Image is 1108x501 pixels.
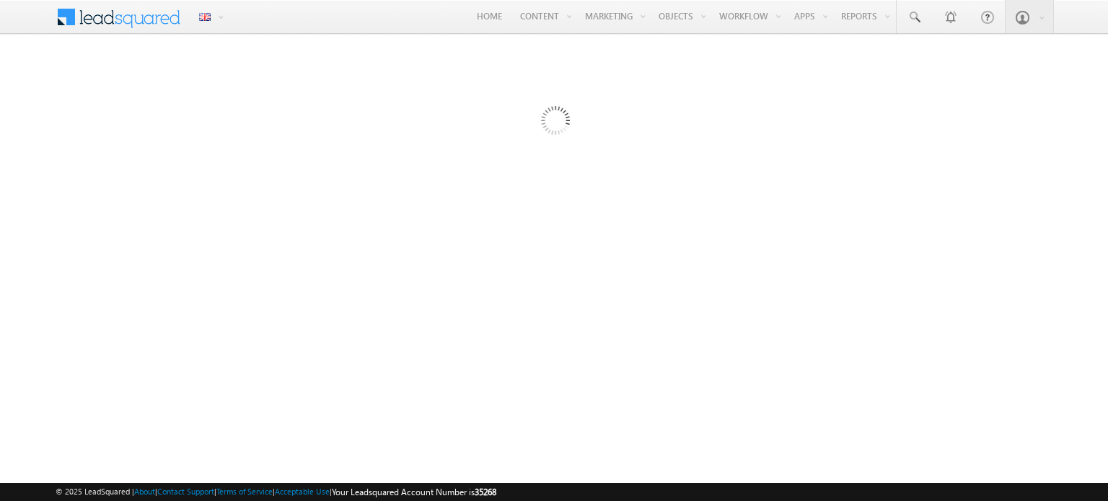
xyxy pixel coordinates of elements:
img: Loading... [480,48,629,198]
a: Contact Support [157,487,214,496]
a: About [134,487,155,496]
a: Acceptable Use [275,487,330,496]
span: 35268 [475,487,496,497]
span: Your Leadsquared Account Number is [332,487,496,497]
a: Terms of Service [216,487,273,496]
span: © 2025 LeadSquared | | | | | [56,485,496,499]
